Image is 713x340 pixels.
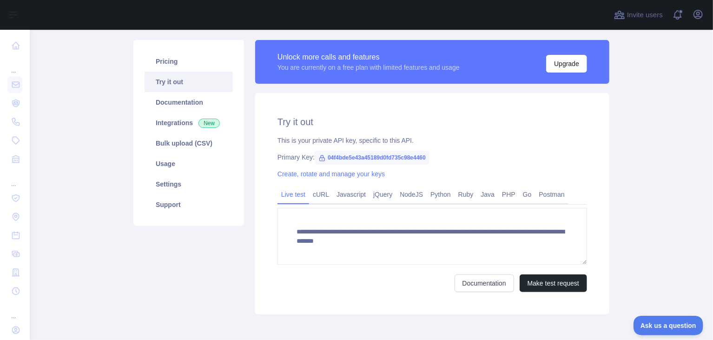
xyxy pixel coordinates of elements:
span: Invite users [627,10,663,20]
div: You are currently on a free plan with limited features and usage [277,63,460,72]
div: ... [7,169,22,188]
div: ... [7,301,22,320]
a: Create, rotate and manage your keys [277,170,385,178]
span: New [198,119,220,128]
a: cURL [309,187,333,202]
div: Unlock more calls and features [277,52,460,63]
a: Bulk upload (CSV) [145,133,233,153]
a: Integrations New [145,113,233,133]
a: Documentation [455,274,514,292]
a: NodeJS [396,187,427,202]
a: Documentation [145,92,233,113]
a: Javascript [333,187,370,202]
a: Pricing [145,51,233,72]
a: Settings [145,174,233,194]
a: Python [427,187,455,202]
h2: Try it out [277,115,587,128]
iframe: Toggle Customer Support [634,316,704,335]
a: PHP [498,187,519,202]
button: Invite users [612,7,665,22]
a: Ruby [455,187,477,202]
a: Postman [535,187,568,202]
div: This is your private API key, specific to this API. [277,136,587,145]
a: Try it out [145,72,233,92]
a: Java [477,187,499,202]
div: ... [7,56,22,74]
button: Make test request [520,274,587,292]
a: Usage [145,153,233,174]
a: Live test [277,187,309,202]
button: Upgrade [546,55,587,73]
span: 04f4bde5e43a45189d0fd735c98e4460 [315,151,429,165]
a: Go [519,187,535,202]
div: Primary Key: [277,153,587,162]
a: Support [145,194,233,215]
a: jQuery [370,187,396,202]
